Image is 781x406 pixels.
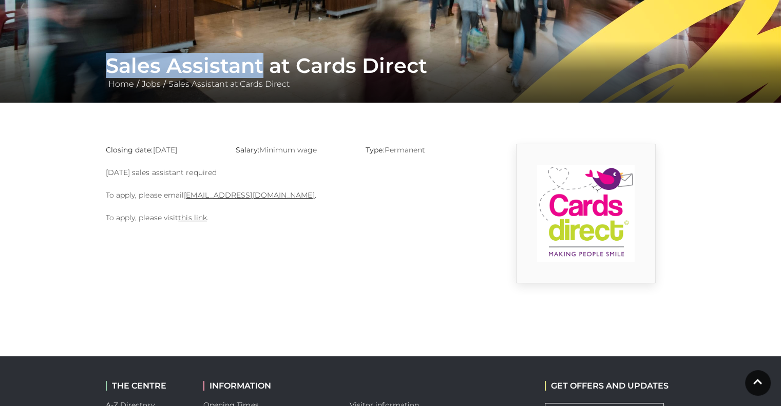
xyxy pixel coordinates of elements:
strong: Salary: [236,145,260,154]
img: 9_1554819914_l1cI.png [537,165,635,262]
p: [DATE] [106,144,220,156]
a: Jobs [139,79,163,89]
p: To apply, please email . [106,189,481,201]
div: / / [98,53,683,90]
h2: GET OFFERS AND UPDATES [545,381,669,391]
p: Permanent [366,144,480,156]
p: To apply, please visit . [106,211,481,224]
a: [EMAIL_ADDRESS][DOMAIN_NAME] [184,190,314,200]
a: this link [178,213,207,222]
a: Home [106,79,137,89]
strong: Closing date: [106,145,153,154]
strong: Type: [366,145,384,154]
p: [DATE] sales assistant required [106,166,481,179]
h2: THE CENTRE [106,381,188,391]
a: Sales Assistant at Cards Direct [166,79,292,89]
h1: Sales Assistant at Cards Direct [106,53,676,78]
h2: INFORMATION [203,381,334,391]
p: Minimum wage [236,144,350,156]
